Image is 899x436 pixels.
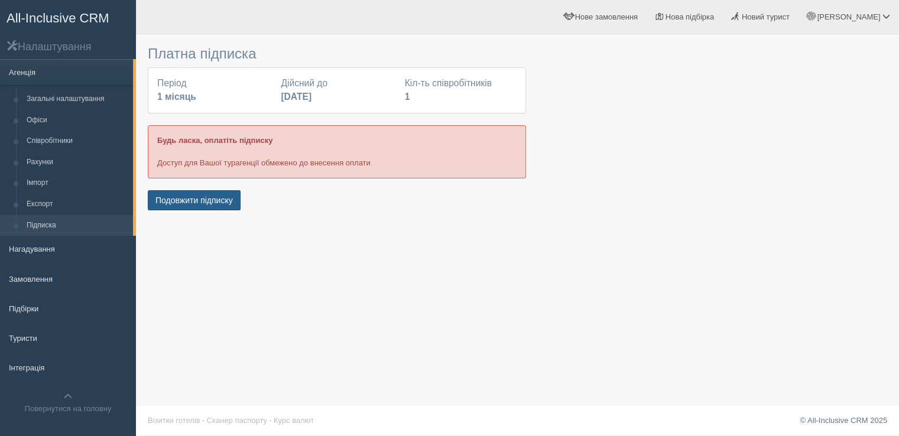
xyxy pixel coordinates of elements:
[742,12,790,21] span: Новий турист
[275,77,398,104] div: Дійсний до
[148,46,526,61] h3: Платна підписка
[148,416,200,425] a: Візитки готелів
[21,110,133,131] a: Офіси
[207,416,267,425] a: Сканер паспорту
[666,12,715,21] span: Нова підбірка
[21,194,133,215] a: Експорт
[281,92,311,102] b: [DATE]
[21,131,133,152] a: Співробітники
[21,173,133,194] a: Імпорт
[575,12,638,21] span: Нове замовлення
[270,416,272,425] span: ·
[157,92,196,102] b: 1 місяць
[21,152,133,173] a: Рахунки
[405,92,410,102] b: 1
[274,416,314,425] a: Курс валют
[800,416,887,425] a: © All-Inclusive CRM 2025
[7,11,109,25] span: All-Inclusive CRM
[21,215,133,236] a: Підписка
[817,12,880,21] span: [PERSON_NAME]
[148,125,526,178] div: Доступ для Вашої турагенції обмежено до внесення оплати
[148,190,241,210] button: Подовжити підписку
[202,416,205,425] span: ·
[1,1,135,33] a: All-Inclusive CRM
[399,77,522,104] div: Кіл-ть співробітників
[151,77,275,104] div: Період
[21,89,133,110] a: Загальні налаштування
[157,136,272,145] b: Будь ласка, оплатіть підписку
